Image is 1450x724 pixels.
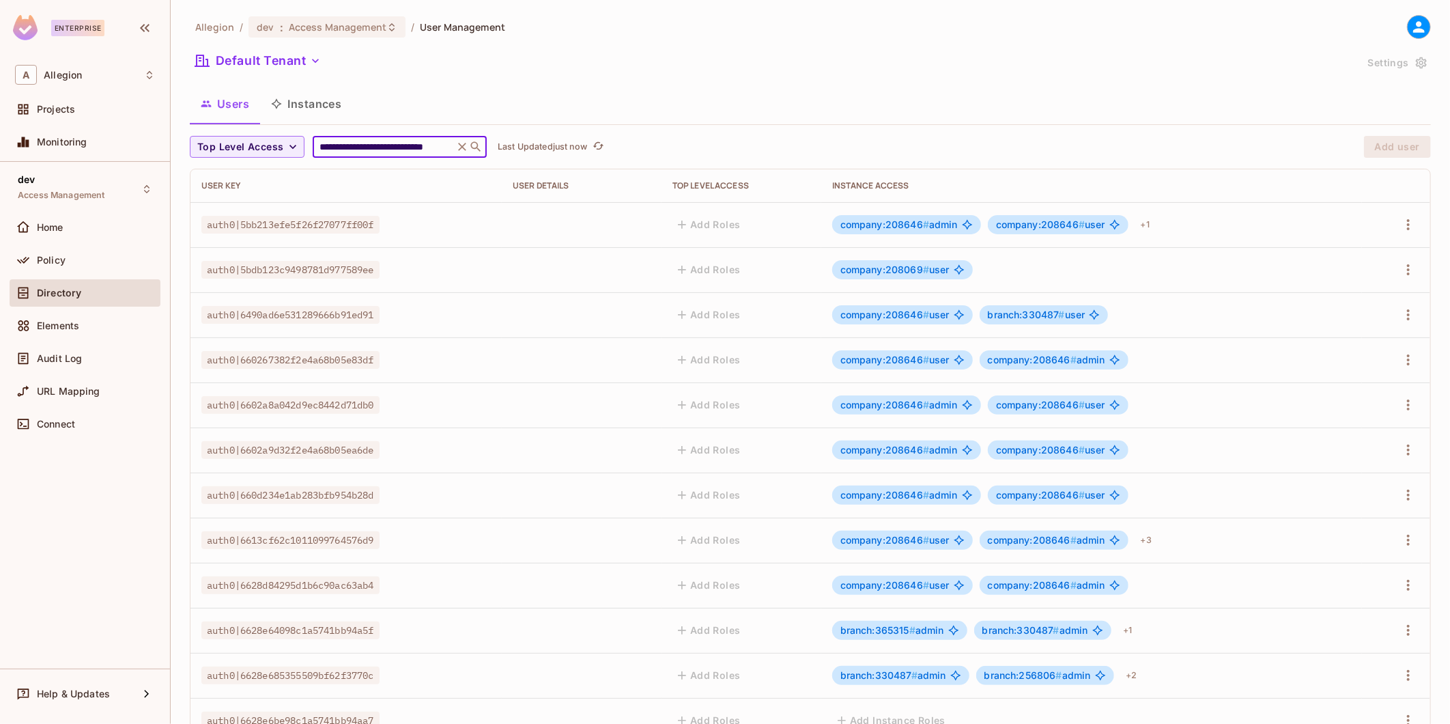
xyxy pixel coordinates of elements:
span: auth0|6628e685355509bf62f3770c [201,667,380,684]
span: company:208646 [988,534,1077,546]
span: user [996,219,1105,230]
span: auth0|5bb213efe5f26f27077ff00f [201,216,380,234]
span: company:208646 [840,219,929,230]
span: auth0|5bdb123c9498781d977589ee [201,261,380,279]
span: auth0|660267382f2e4a68b05e83df [201,351,380,369]
span: # [923,219,929,230]
span: user [840,580,950,591]
span: branch:256806 [984,669,1062,681]
img: SReyMgAAAABJRU5ErkJggg== [13,15,38,40]
span: user [840,354,950,365]
span: admin [840,490,958,501]
span: company:208069 [840,264,929,275]
span: user [840,264,950,275]
div: Top Level Access [672,180,810,191]
span: # [923,309,929,320]
div: + 2 [1121,665,1143,686]
span: auth0|660d234e1ab283bfb954b28d [201,486,380,504]
span: # [1059,309,1065,320]
span: company:208646 [988,354,1077,365]
span: # [1079,219,1085,230]
span: user [996,400,1105,410]
span: company:208646 [840,399,929,410]
span: Access Management [289,20,386,33]
span: Monitoring [37,137,87,148]
span: auth0|6613cf62c1011099764576d9 [201,531,380,549]
span: user [840,309,950,320]
span: refresh [593,140,604,154]
span: # [1079,489,1085,501]
button: Add Roles [672,529,746,551]
span: company:208646 [840,444,929,456]
span: admin [840,625,944,636]
span: Policy [37,255,66,266]
span: company:208646 [996,399,1085,410]
button: Add Roles [672,394,746,416]
span: # [909,624,915,636]
span: user [988,309,1085,320]
span: # [923,399,929,410]
span: company:208646 [840,534,929,546]
span: admin [988,354,1105,365]
span: auth0|6602a8a042d9ec8442d71db0 [201,396,380,414]
div: + 3 [1135,529,1157,551]
span: dev [18,174,35,185]
span: Workspace: Allegion [44,70,82,81]
span: company:208646 [840,309,929,320]
span: admin [982,625,1088,636]
button: Default Tenant [190,50,326,72]
div: Instance Access [832,180,1351,191]
span: company:208646 [840,579,929,591]
button: Add Roles [672,574,746,596]
span: # [923,489,929,501]
span: # [911,669,918,681]
span: company:208646 [988,579,1077,591]
span: Home [37,222,63,233]
button: Add Roles [672,304,746,326]
span: admin [988,535,1105,546]
span: admin [988,580,1105,591]
button: Add user [1364,136,1431,158]
span: company:208646 [840,354,929,365]
span: # [1070,579,1077,591]
span: # [1070,534,1077,546]
span: Help & Updates [37,688,110,699]
span: A [15,65,37,85]
span: admin [840,219,958,230]
button: Settings [1363,52,1431,74]
button: refresh [590,139,606,155]
span: auth0|6628e64098c1a5741bb94a5f [201,622,380,639]
span: # [1070,354,1077,365]
span: # [923,354,929,365]
span: admin [840,670,946,681]
span: admin [840,400,958,410]
p: Last Updated just now [498,141,587,152]
span: admin [984,670,1091,681]
span: auth0|6628d84295d1b6c90ac63ab4 [201,576,380,594]
span: Elements [37,320,79,331]
button: Add Roles [672,665,746,686]
span: company:208646 [840,489,929,501]
span: # [1079,399,1085,410]
button: Add Roles [672,619,746,641]
span: branch:330487 [840,669,918,681]
span: # [1056,669,1062,681]
div: + 1 [1135,214,1155,236]
div: User Key [201,180,491,191]
span: Connect [37,419,75,430]
button: Add Roles [672,349,746,371]
span: company:208646 [996,444,1085,456]
div: Enterprise [51,20,104,36]
span: branch:365315 [840,624,915,636]
li: / [411,20,414,33]
span: # [923,579,929,591]
span: # [1079,444,1085,456]
div: + 1 [1118,619,1138,641]
span: URL Mapping [37,386,100,397]
span: Audit Log [37,353,82,364]
span: # [1053,624,1060,636]
li: / [240,20,243,33]
span: dev [257,20,274,33]
span: auth0|6602a9d32f2e4a68b05ea6de [201,441,380,459]
span: the active workspace [195,20,234,33]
